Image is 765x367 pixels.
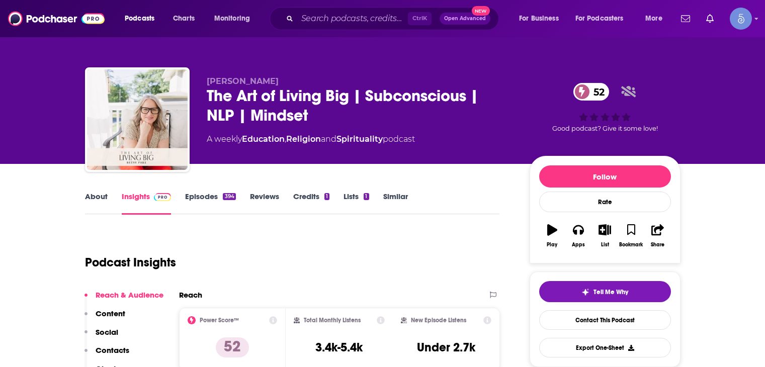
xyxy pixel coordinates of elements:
button: Follow [539,165,671,188]
button: Reach & Audience [84,290,163,309]
button: Contacts [84,345,129,364]
a: About [85,192,108,215]
p: Social [96,327,118,337]
div: A weekly podcast [207,133,415,145]
div: List [601,242,609,248]
button: open menu [569,11,638,27]
p: Content [96,309,125,318]
span: Podcasts [125,12,154,26]
button: open menu [512,11,571,27]
h2: Reach [179,290,202,300]
div: 394 [223,193,235,200]
a: InsightsPodchaser Pro [122,192,172,215]
span: More [645,12,662,26]
a: Religion [286,134,321,144]
a: Spirituality [336,134,383,144]
span: 52 [583,83,610,101]
a: Charts [166,11,201,27]
div: Bookmark [619,242,643,248]
button: Bookmark [618,218,644,254]
a: Education [242,134,285,144]
img: Podchaser Pro [154,193,172,201]
h3: 3.4k-5.4k [315,340,363,355]
span: Charts [173,12,195,26]
span: For Business [519,12,559,26]
a: Lists1 [344,192,369,215]
p: Reach & Audience [96,290,163,300]
span: Logged in as Spiral5-G1 [730,8,752,30]
h3: Under 2.7k [417,340,475,355]
img: User Profile [730,8,752,30]
span: Good podcast? Give it some love! [552,125,658,132]
div: 1 [324,193,329,200]
button: tell me why sparkleTell Me Why [539,281,671,302]
button: List [591,218,618,254]
button: open menu [118,11,167,27]
a: Episodes394 [185,192,235,215]
button: Show profile menu [730,8,752,30]
button: Export One-Sheet [539,338,671,357]
h1: Podcast Insights [85,255,176,270]
div: Search podcasts, credits, & more... [279,7,508,30]
div: Rate [539,192,671,212]
div: 52Good podcast? Give it some love! [530,76,681,139]
span: [PERSON_NAME] [207,76,279,86]
a: Show notifications dropdown [702,10,718,27]
div: 1 [364,193,369,200]
a: Similar [383,192,408,215]
img: Podchaser - Follow, Share and Rate Podcasts [8,9,105,28]
h2: Power Score™ [200,317,239,324]
div: Apps [572,242,585,248]
span: and [321,134,336,144]
button: open menu [638,11,675,27]
button: Share [644,218,670,254]
button: open menu [207,11,263,27]
input: Search podcasts, credits, & more... [297,11,408,27]
button: Play [539,218,565,254]
a: 52 [573,83,610,101]
span: New [472,6,490,16]
span: Open Advanced [444,16,486,21]
span: Monitoring [214,12,250,26]
span: , [285,134,286,144]
h2: Total Monthly Listens [304,317,361,324]
button: Apps [565,218,591,254]
span: Tell Me Why [593,288,628,296]
a: Contact This Podcast [539,310,671,330]
div: Share [651,242,664,248]
button: Social [84,327,118,346]
span: Ctrl K [408,12,432,25]
p: Contacts [96,345,129,355]
a: Show notifications dropdown [677,10,694,27]
img: tell me why sparkle [581,288,589,296]
button: Open AdvancedNew [440,13,490,25]
h2: New Episode Listens [411,317,466,324]
button: Content [84,309,125,327]
a: Reviews [250,192,279,215]
div: Play [547,242,557,248]
a: Credits1 [293,192,329,215]
span: For Podcasters [575,12,624,26]
p: 52 [216,337,249,357]
img: The Art of Living Big | Subconscious | NLP | Mindset [87,69,188,170]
